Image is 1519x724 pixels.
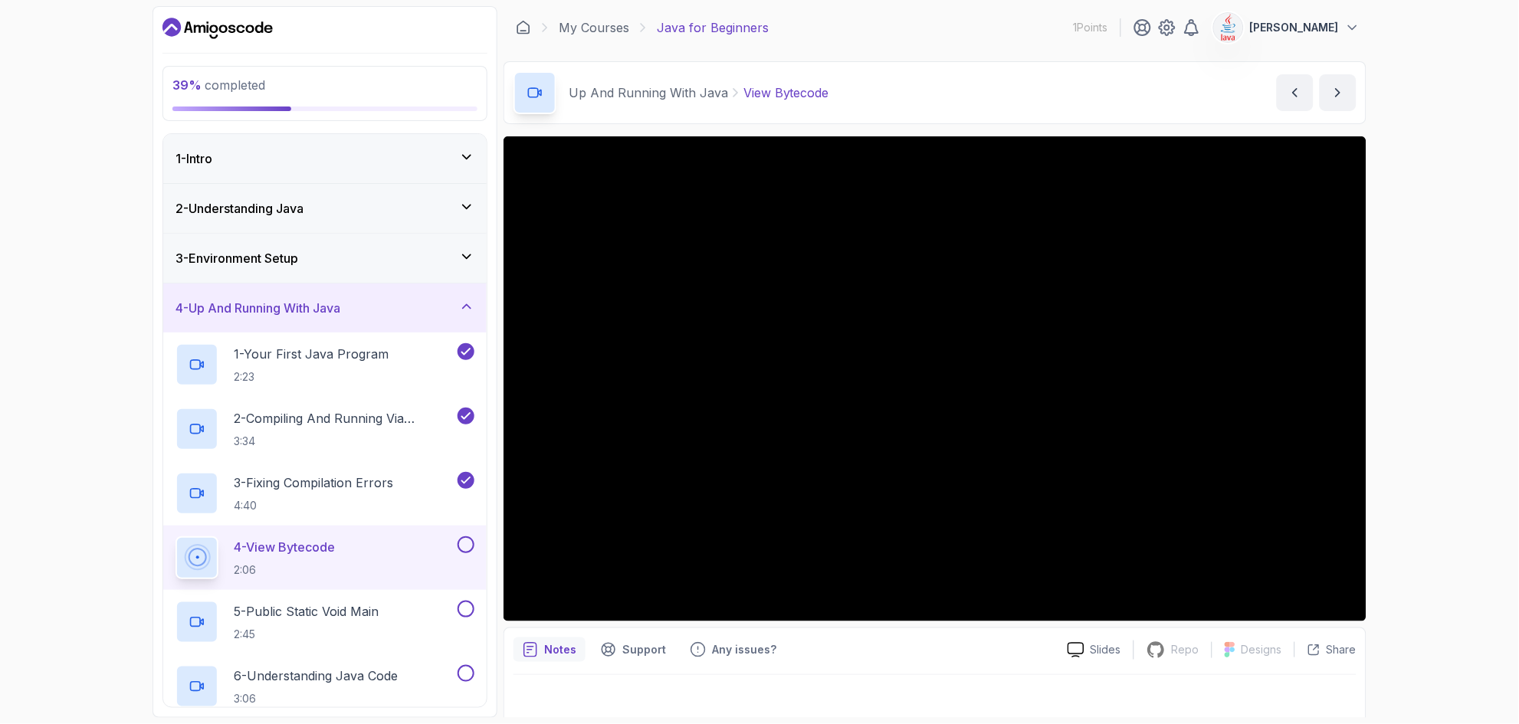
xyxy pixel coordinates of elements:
button: notes button [513,637,586,662]
button: Support button [592,637,675,662]
p: Support [622,642,666,657]
p: 2:23 [234,369,389,385]
button: Share [1294,642,1357,657]
span: completed [172,77,265,93]
button: 1-Intro [163,134,487,183]
a: My Courses [559,18,629,37]
button: user profile image[PERSON_NAME] [1213,12,1360,43]
a: Slides [1055,642,1134,658]
p: Share [1327,642,1357,657]
p: 2 - Compiling And Running Via Terminal [234,409,454,428]
button: 1-Your First Java Program2:23 [176,343,474,386]
p: 3 - Fixing Compilation Errors [234,473,393,492]
p: 3:34 [234,434,454,449]
h3: 2 - Understanding Java [176,199,303,218]
p: Designs [1242,642,1282,657]
p: Java for Beginners [657,18,769,37]
button: 2-Compiling And Running Via Terminal3:34 [176,408,474,450]
p: Repo [1172,642,1199,657]
p: 2:06 [234,562,335,578]
h3: 4 - Up And Running With Java [176,299,340,317]
h3: 3 - Environment Setup [176,249,298,267]
button: 3-Environment Setup [163,234,487,283]
p: View Bytecode [743,84,829,102]
p: 6 - Understanding Java Code [234,667,398,685]
h3: 1 - Intro [176,149,212,168]
p: Notes [544,642,576,657]
p: 2:45 [234,627,379,642]
button: 5-Public Static Void Main2:45 [176,601,474,644]
p: 4:40 [234,498,393,513]
button: 6-Understanding Java Code3:06 [176,665,474,708]
a: Dashboard [516,20,531,35]
p: 1 - Your First Java Program [234,345,389,363]
p: Any issues? [712,642,776,657]
button: 4-Up And Running With Java [163,283,487,333]
button: 2-Understanding Java [163,184,487,233]
p: Slides [1091,642,1121,657]
p: 3:06 [234,691,398,706]
img: user profile image [1214,13,1243,42]
p: 4 - View Bytecode [234,538,335,556]
button: 3-Fixing Compilation Errors4:40 [176,472,474,515]
button: previous content [1277,74,1314,111]
iframe: 5 - View ByteCode [504,136,1366,621]
a: Dashboard [162,16,273,41]
button: Feedback button [681,637,786,662]
p: [PERSON_NAME] [1250,20,1339,35]
button: 4-View Bytecode2:06 [176,536,474,579]
button: next content [1320,74,1357,111]
p: Up And Running With Java [569,84,728,102]
span: 39 % [172,77,202,93]
p: 1 Points [1074,20,1108,35]
p: 5 - Public Static Void Main [234,602,379,621]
